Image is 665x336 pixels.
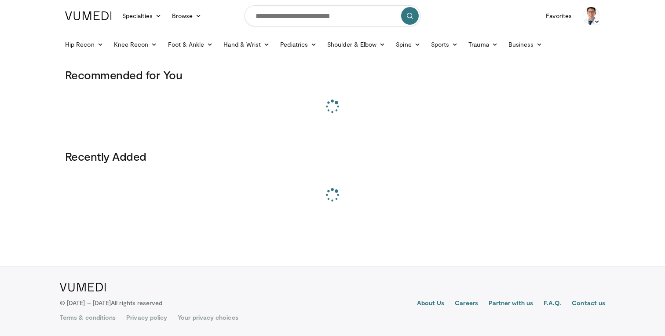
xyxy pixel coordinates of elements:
h3: Recently Added [65,149,600,163]
a: Foot & Ankle [163,36,219,53]
p: © [DATE] – [DATE] [60,299,163,307]
a: About Us [417,299,445,309]
a: Business [503,36,548,53]
h3: Recommended for You [65,68,600,82]
img: VuMedi Logo [60,283,106,292]
a: Contact us [572,299,605,309]
a: F.A.Q. [544,299,561,309]
a: Favorites [541,7,577,25]
a: Privacy policy [126,313,167,322]
a: Terms & conditions [60,313,116,322]
a: Trauma [463,36,503,53]
img: VuMedi Logo [65,11,112,20]
a: Browse [167,7,207,25]
a: Knee Recon [109,36,163,53]
a: Specialties [117,7,167,25]
a: Hand & Wrist [218,36,275,53]
a: Pediatrics [275,36,322,53]
a: Spine [391,36,425,53]
a: Hip Recon [60,36,109,53]
a: Careers [455,299,478,309]
a: Shoulder & Elbow [322,36,391,53]
a: Your privacy choices [178,313,238,322]
a: Partner with us [489,299,533,309]
span: All rights reserved [111,299,162,306]
img: Avatar [582,7,600,25]
input: Search topics, interventions [245,5,420,26]
a: Sports [426,36,464,53]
